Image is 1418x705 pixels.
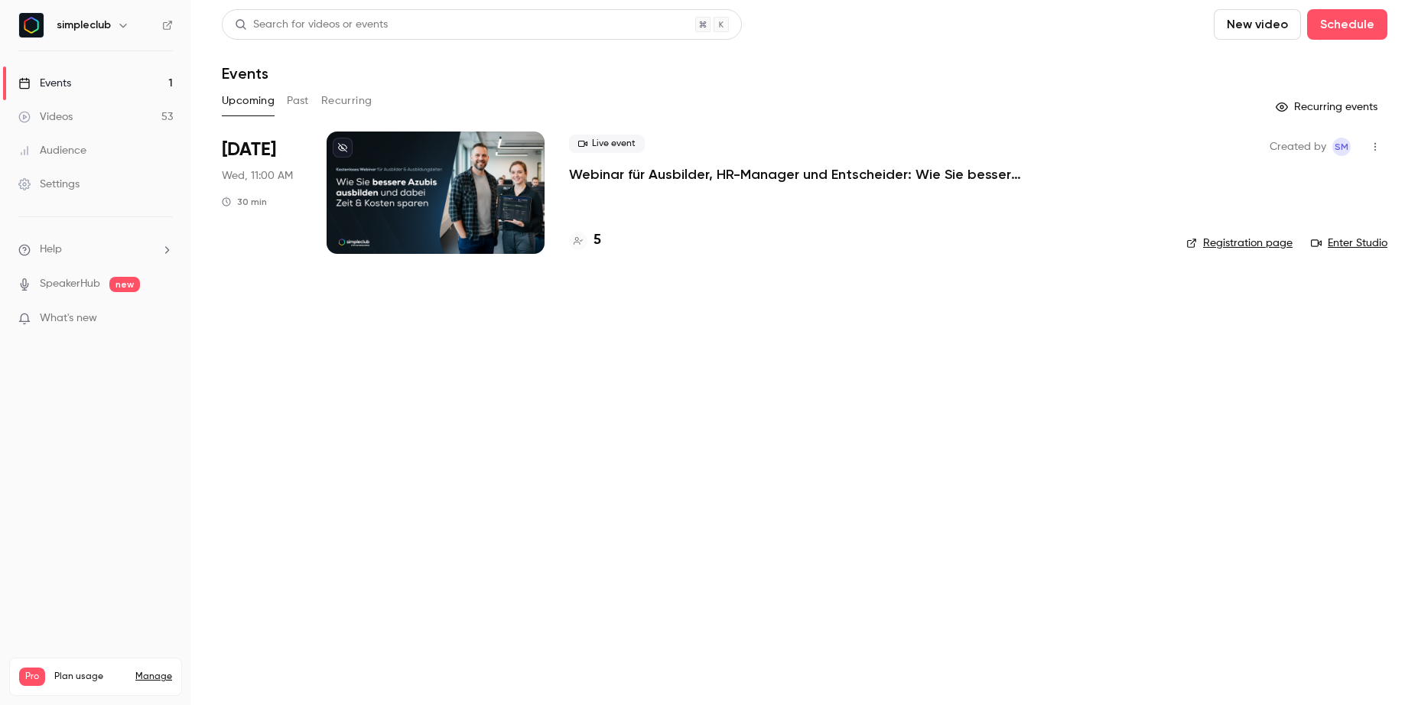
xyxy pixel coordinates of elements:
[19,13,44,37] img: simpleclub
[222,132,302,254] div: Oct 15 Wed, 11:00 AM (Europe/Berlin)
[569,135,645,153] span: Live event
[19,668,45,686] span: Pro
[222,89,275,113] button: Upcoming
[1307,9,1387,40] button: Schedule
[222,64,268,83] h1: Events
[18,177,80,192] div: Settings
[569,165,1028,184] a: Webinar für Ausbilder, HR-Manager und Entscheider: Wie Sie bessere Azubis ausbilden und dabei Zei...
[40,276,100,292] a: SpeakerHub
[57,18,111,33] h6: simpleclub
[18,109,73,125] div: Videos
[18,242,173,258] li: help-dropdown-opener
[1186,236,1293,251] a: Registration page
[109,277,140,292] span: new
[1311,236,1387,251] a: Enter Studio
[154,312,173,326] iframe: Noticeable Trigger
[222,168,293,184] span: Wed, 11:00 AM
[1270,138,1326,156] span: Created by
[54,671,126,683] span: Plan usage
[321,89,372,113] button: Recurring
[18,76,71,91] div: Events
[594,230,601,251] h4: 5
[40,242,62,258] span: Help
[569,230,601,251] a: 5
[18,143,86,158] div: Audience
[287,89,309,113] button: Past
[1335,138,1348,156] span: sM
[1269,95,1387,119] button: Recurring events
[135,671,172,683] a: Manage
[222,138,276,162] span: [DATE]
[1332,138,1351,156] span: simpleclub Marketing
[235,17,388,33] div: Search for videos or events
[1214,9,1301,40] button: New video
[40,310,97,327] span: What's new
[222,196,267,208] div: 30 min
